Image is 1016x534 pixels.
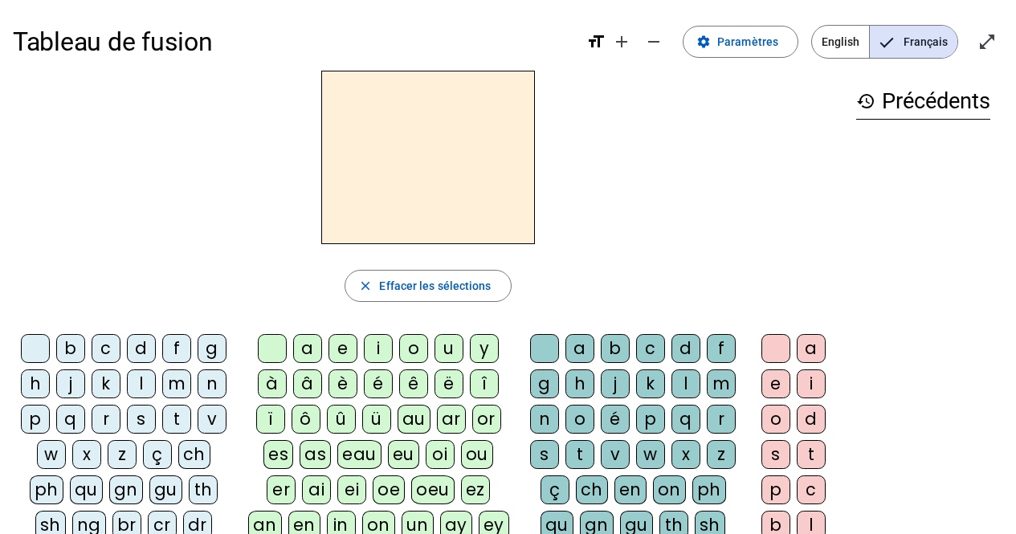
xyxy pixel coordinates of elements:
[198,369,226,398] div: n
[461,475,490,504] div: ez
[328,334,357,363] div: e
[399,369,428,398] div: ê
[56,334,85,363] div: b
[263,440,293,469] div: es
[565,405,594,434] div: o
[586,32,606,51] mat-icon: format_size
[797,334,826,363] div: a
[614,475,647,504] div: en
[812,26,869,58] span: English
[162,334,191,363] div: f
[565,369,594,398] div: h
[293,334,322,363] div: a
[189,475,218,504] div: th
[345,270,511,302] button: Effacer les sélections
[797,405,826,434] div: d
[530,405,559,434] div: n
[636,369,665,398] div: k
[72,440,101,469] div: x
[127,369,156,398] div: l
[717,32,778,51] span: Paramètres
[707,369,736,398] div: m
[109,475,143,504] div: gn
[30,475,63,504] div: ph
[435,334,463,363] div: u
[327,405,356,434] div: û
[70,475,103,504] div: qu
[638,26,670,58] button: Diminuer la taille de la police
[761,405,790,434] div: o
[337,475,366,504] div: ei
[761,369,790,398] div: e
[683,26,798,58] button: Paramètres
[256,405,285,434] div: ï
[162,369,191,398] div: m
[437,405,466,434] div: ar
[198,405,226,434] div: v
[761,440,790,469] div: s
[707,440,736,469] div: z
[21,369,50,398] div: h
[530,369,559,398] div: g
[37,440,66,469] div: w
[461,440,493,469] div: ou
[977,32,997,51] mat-icon: open_in_full
[426,440,455,469] div: oi
[636,440,665,469] div: w
[92,405,120,434] div: r
[198,334,226,363] div: g
[398,405,430,434] div: au
[696,35,711,49] mat-icon: settings
[435,369,463,398] div: ë
[671,440,700,469] div: x
[373,475,405,504] div: oe
[258,369,287,398] div: à
[644,32,663,51] mat-icon: remove
[470,334,499,363] div: y
[636,405,665,434] div: p
[692,475,726,504] div: ph
[565,440,594,469] div: t
[108,440,137,469] div: z
[797,475,826,504] div: c
[606,26,638,58] button: Augmenter la taille de la police
[337,440,382,469] div: eau
[541,475,569,504] div: ç
[601,369,630,398] div: j
[292,405,320,434] div: ô
[362,405,391,434] div: ü
[178,440,210,469] div: ch
[565,334,594,363] div: a
[162,405,191,434] div: t
[612,32,631,51] mat-icon: add
[530,440,559,469] div: s
[671,369,700,398] div: l
[56,369,85,398] div: j
[601,440,630,469] div: v
[56,405,85,434] div: q
[300,440,331,469] div: as
[601,405,630,434] div: é
[870,26,957,58] span: Français
[601,334,630,363] div: b
[143,440,172,469] div: ç
[797,440,826,469] div: t
[328,369,357,398] div: è
[399,334,428,363] div: o
[92,334,120,363] div: c
[92,369,120,398] div: k
[797,369,826,398] div: i
[149,475,182,504] div: gu
[364,369,393,398] div: é
[302,475,331,504] div: ai
[293,369,322,398] div: â
[379,276,491,296] span: Effacer les sélections
[761,475,790,504] div: p
[21,405,50,434] div: p
[671,405,700,434] div: q
[13,16,573,67] h1: Tableau de fusion
[707,334,736,363] div: f
[636,334,665,363] div: c
[470,369,499,398] div: î
[411,475,455,504] div: oeu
